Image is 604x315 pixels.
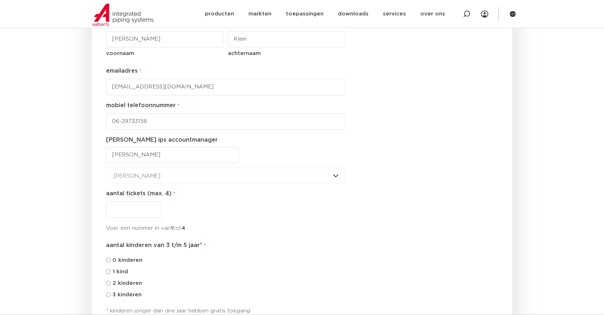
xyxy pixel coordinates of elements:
label: 2 kinderen [113,279,142,288]
label: 3 kinderen [113,291,142,299]
label: mobiel telefoonnummer [106,101,179,110]
strong: 1 [171,225,173,231]
label: 0 kinderen [113,256,142,265]
label: 1 kind [113,268,128,276]
legend: aantal kinderen van 3 t/m 5 jaar* [106,240,345,252]
label: achternaam [228,47,345,58]
label: [PERSON_NAME] ips accountmanager [106,136,218,144]
span: [PERSON_NAME] [114,173,160,179]
strong: 4 [182,225,185,231]
div: Voer een nummer in van tot . [106,218,345,234]
label: voornaam [106,47,223,58]
label: aantal tickets (max. 4) [106,189,175,198]
label: emailadres [106,67,141,76]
